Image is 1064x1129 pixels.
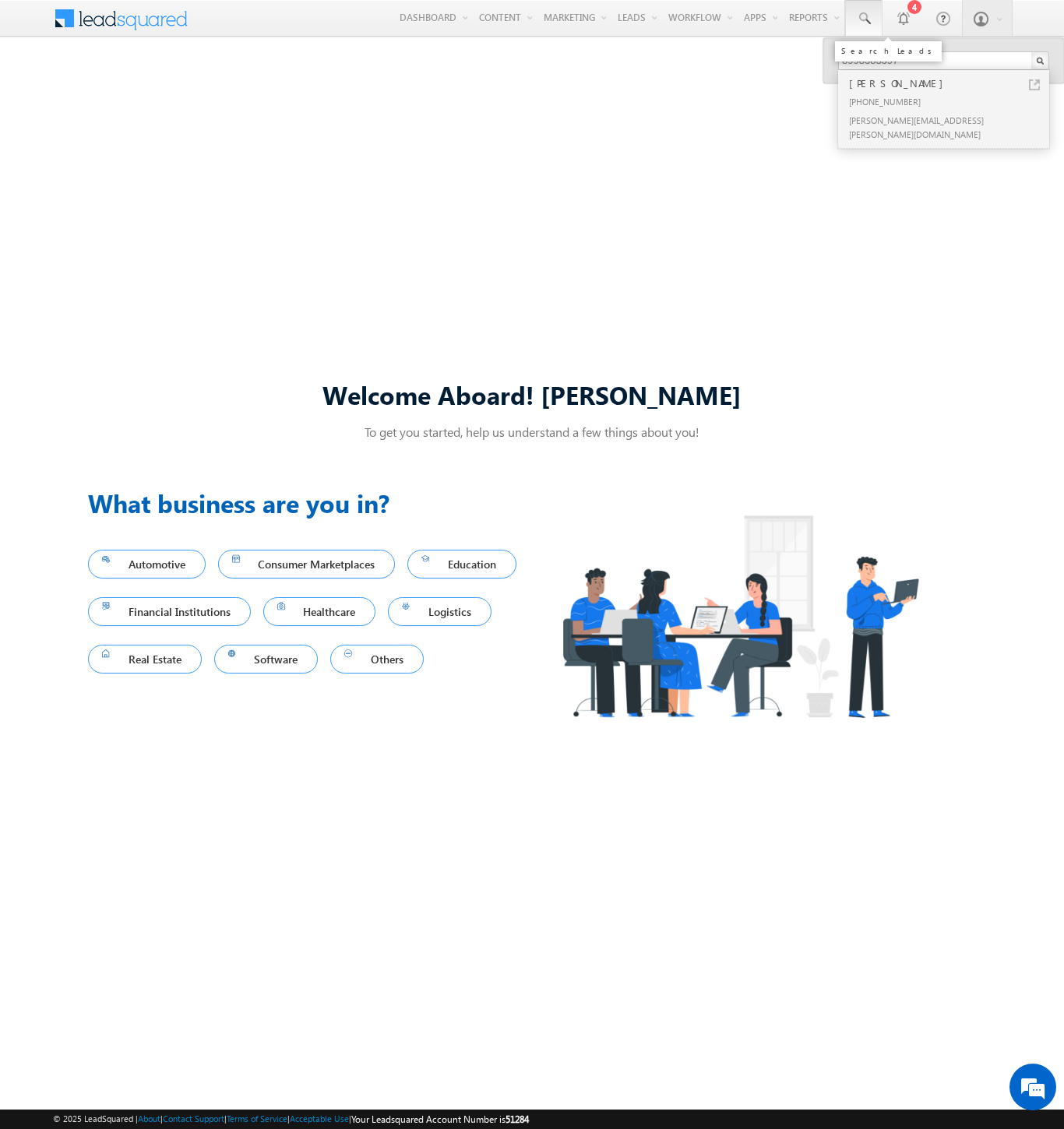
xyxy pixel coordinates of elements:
[53,1112,529,1127] span: © 2025 LeadSquared | | | | |
[138,1113,160,1124] a: About
[232,554,382,575] span: Consumer Marketplaces
[88,378,976,411] div: Welcome Aboard! [PERSON_NAME]
[102,649,188,670] span: Real Estate
[277,601,362,622] span: Healthcare
[163,1113,224,1124] a: Contact Support
[506,1113,529,1125] span: 51284
[846,75,1055,92] div: [PERSON_NAME]
[344,649,410,670] span: Others
[351,1113,529,1125] span: Your Leadsquared Account Number is
[102,554,192,575] span: Automotive
[532,484,948,748] img: Industry.png
[88,424,976,440] p: To get you started, help us understand a few things about you!
[846,111,1055,143] div: [PERSON_NAME][EMAIL_ADDRESS][PERSON_NAME][DOMAIN_NAME]
[228,649,305,670] span: Software
[841,46,935,55] div: Search Leads
[102,601,237,622] span: Financial Institutions
[846,92,1055,111] div: [PHONE_NUMBER]
[290,1113,349,1124] a: Acceptable Use
[88,484,532,522] h3: What business are you in?
[402,601,477,622] span: Logistics
[227,1113,287,1124] a: Terms of Service
[421,554,502,575] span: Education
